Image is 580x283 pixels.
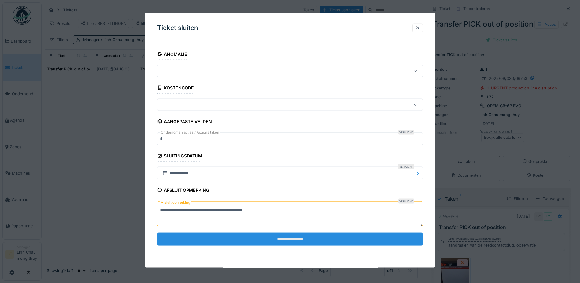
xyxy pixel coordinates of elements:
[157,151,202,162] div: Sluitingsdatum
[398,164,414,169] div: Verplicht
[157,83,194,94] div: Kostencode
[160,130,220,135] label: Ondernomen acties / Actions taken
[398,130,414,135] div: Verplicht
[157,186,209,196] div: Afsluit opmerking
[160,198,191,206] label: Afsluit opmerking
[157,50,187,60] div: Anomalie
[416,167,423,179] button: Close
[157,24,198,32] h3: Ticket sluiten
[398,198,414,203] div: Verplicht
[157,117,212,127] div: Aangepaste velden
